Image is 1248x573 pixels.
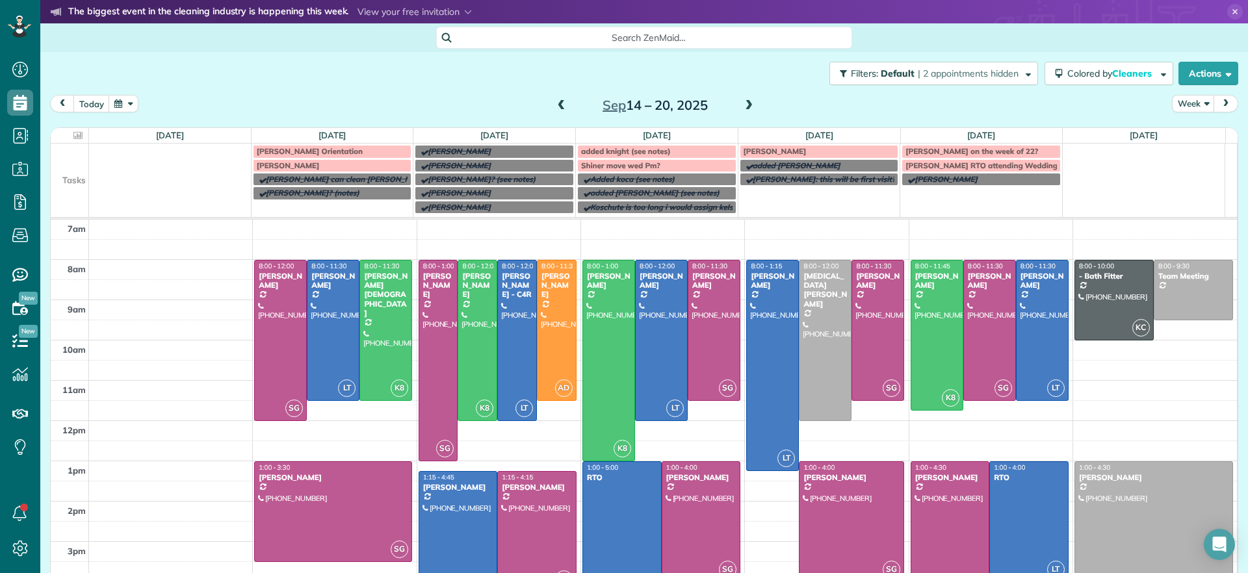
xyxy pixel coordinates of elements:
[823,62,1038,85] a: Filters: Default | 2 appointments hidden
[587,262,618,270] span: 8:00 - 1:00
[555,379,573,397] span: AD
[1079,463,1110,472] span: 1:00 - 4:30
[803,473,900,482] div: [PERSON_NAME]
[803,272,848,309] div: [MEDICAL_DATA][PERSON_NAME]
[68,223,86,234] span: 7am
[1112,68,1154,79] span: Cleaners
[639,272,684,290] div: [PERSON_NAME]
[68,505,86,516] span: 2pm
[1158,262,1189,270] span: 8:00 - 9:30
[719,379,736,397] span: SG
[19,325,38,338] span: New
[692,272,736,290] div: [PERSON_NAME]
[515,400,533,417] span: LT
[428,188,491,197] span: [PERSON_NAME]
[1158,272,1229,281] div: Team Meeting
[586,473,658,482] div: RTO
[363,272,408,318] div: [PERSON_NAME][DEMOGRAPHIC_DATA]
[640,262,675,270] span: 8:00 - 12:00
[666,400,684,417] span: LT
[428,146,491,156] span: [PERSON_NAME]
[587,463,618,472] span: 1:00 - 5:00
[851,68,878,79] span: Filters:
[777,450,795,467] span: LT
[68,304,86,314] span: 9am
[1178,62,1238,85] button: Actions
[501,483,573,492] div: [PERSON_NAME]
[603,97,626,113] span: Sep
[883,379,900,397] span: SG
[1045,62,1173,85] button: Colored byCleaners
[311,262,346,270] span: 8:00 - 11:30
[1214,95,1238,112] button: next
[258,473,408,482] div: [PERSON_NAME]
[915,262,950,270] span: 8:00 - 11:45
[968,262,1003,270] span: 8:00 - 11:30
[502,262,537,270] span: 8:00 - 12:00
[428,202,491,212] span: [PERSON_NAME]
[257,146,363,156] span: [PERSON_NAME] Orientation
[750,272,795,290] div: [PERSON_NAME]
[436,440,454,457] span: SG
[1130,130,1158,140] a: [DATE]
[68,5,348,19] strong: The biggest event in the cleaning industry is happening this week.
[68,264,86,274] span: 8am
[391,541,408,558] span: SG
[590,174,675,184] span: Added koca (see notes)
[915,473,986,482] div: [PERSON_NAME]
[423,262,454,270] span: 8:00 - 1:00
[1078,272,1150,281] div: - Bath Fitter
[62,385,86,395] span: 11am
[881,68,915,79] span: Default
[259,262,294,270] span: 8:00 - 12:00
[502,473,533,481] span: 1:15 - 4:15
[805,130,833,140] a: [DATE]
[1204,529,1235,560] div: Open Intercom Messenger
[50,95,75,112] button: prev
[586,272,631,290] div: [PERSON_NAME]
[428,174,536,184] span: [PERSON_NAME]? (see notes)
[1172,95,1215,112] button: Week
[338,379,356,397] span: LT
[62,425,86,435] span: 12pm
[62,344,86,355] span: 10am
[68,465,86,476] span: 1pm
[258,272,303,290] div: [PERSON_NAME]
[1132,319,1150,337] span: KC
[266,188,359,197] span: [PERSON_NAME]? (notes)
[753,160,840,170] span: added [PERSON_NAME]
[994,463,1025,472] span: 1:00 - 4:00
[19,292,38,305] span: New
[803,463,835,472] span: 1:00 - 4:00
[942,389,959,407] span: K8
[1020,262,1056,270] span: 8:00 - 11:30
[480,130,508,140] a: [DATE]
[1078,473,1229,482] div: [PERSON_NAME]
[751,262,782,270] span: 8:00 - 1:15
[1047,379,1065,397] span: LT
[581,160,660,170] span: Shiner move wed Pm?
[422,483,494,492] div: [PERSON_NAME]
[259,463,290,472] span: 1:00 - 3:30
[590,202,741,212] span: Koschute is too long i would assign kelsey
[915,272,959,290] div: [PERSON_NAME]
[753,174,896,184] span: [PERSON_NAME]: this will be first visit?
[73,95,110,112] button: today
[905,146,1038,156] span: [PERSON_NAME] on the week of 22?
[967,130,995,140] a: [DATE]
[581,146,671,156] span: added knight (see notes)
[311,272,356,290] div: [PERSON_NAME]
[364,262,399,270] span: 8:00 - 11:30
[1079,262,1114,270] span: 8:00 - 10:00
[905,160,1058,170] span: [PERSON_NAME] RTO attending Wedding
[993,473,1065,482] div: RTO
[967,272,1012,290] div: [PERSON_NAME]
[666,473,737,482] div: [PERSON_NAME]
[476,400,493,417] span: K8
[666,463,697,472] span: 1:00 - 4:00
[1020,272,1065,290] div: [PERSON_NAME]
[422,272,454,299] div: [PERSON_NAME]
[461,272,493,299] div: [PERSON_NAME]
[915,463,946,472] span: 1:00 - 4:30
[462,262,497,270] span: 8:00 - 12:00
